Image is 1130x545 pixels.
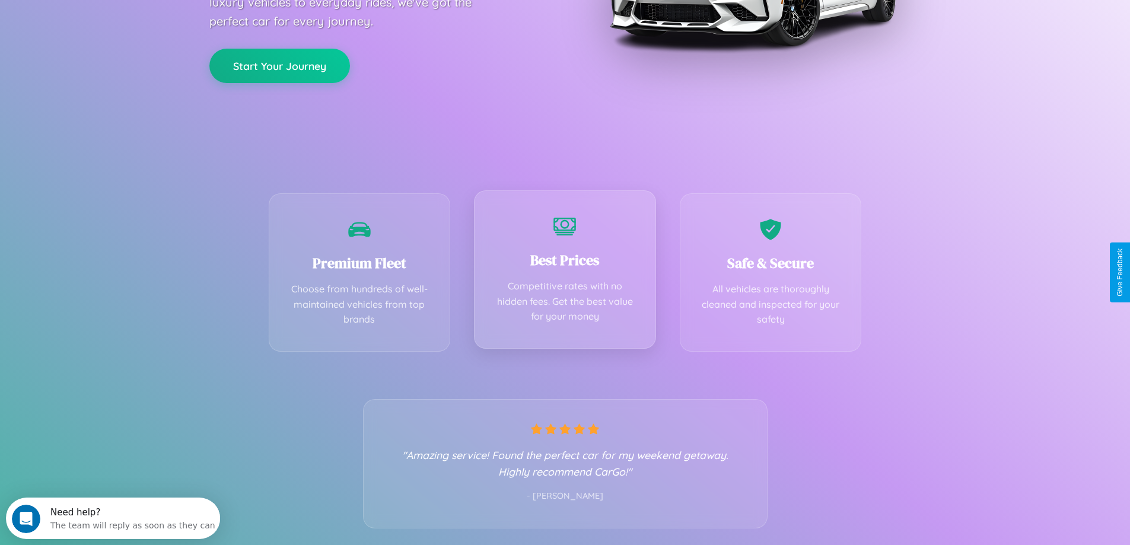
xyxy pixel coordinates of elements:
[12,505,40,533] iframe: Intercom live chat
[44,20,209,32] div: The team will reply as soon as they can
[492,279,638,324] p: Competitive rates with no hidden fees. Get the best value for your money
[44,10,209,20] div: Need help?
[698,282,843,327] p: All vehicles are thoroughly cleaned and inspected for your safety
[1116,248,1124,297] div: Give Feedback
[5,5,221,37] div: Open Intercom Messenger
[698,253,843,273] h3: Safe & Secure
[287,253,432,273] h3: Premium Fleet
[6,498,220,539] iframe: Intercom live chat discovery launcher
[492,250,638,270] h3: Best Prices
[209,49,350,83] button: Start Your Journey
[387,489,743,504] p: - [PERSON_NAME]
[287,282,432,327] p: Choose from hundreds of well-maintained vehicles from top brands
[387,447,743,480] p: "Amazing service! Found the perfect car for my weekend getaway. Highly recommend CarGo!"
